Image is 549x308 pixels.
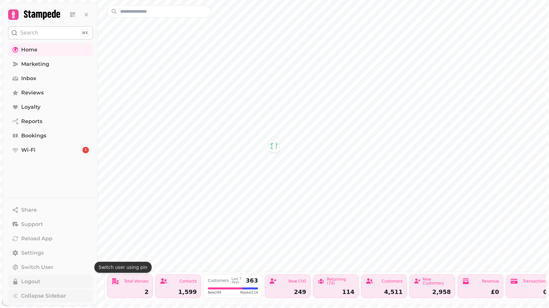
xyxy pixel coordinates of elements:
div: 4,511 [366,289,403,295]
span: Reload App [21,235,52,243]
span: Home [21,46,37,54]
div: Map marker [269,142,280,154]
span: Logout [21,278,40,286]
a: Marketing [8,58,93,71]
div: 1,599 [160,289,197,295]
button: Collapse Sidebar [8,289,93,302]
button: Reload App [8,232,93,245]
span: Share [21,206,37,214]
div: Switch user using pin [94,262,152,273]
span: Collapse Sidebar [21,292,66,300]
div: 2,958 [414,289,451,295]
span: Reports [21,118,42,125]
button: Support [8,218,93,231]
span: Marketing [21,60,49,68]
a: Wi-Fi1 [8,144,93,157]
span: Bookings [21,132,46,140]
p: Search [20,29,38,37]
span: Inbox [21,75,36,82]
a: Settings [8,246,93,259]
button: Switch User [8,261,93,274]
a: Reports [8,115,93,128]
div: £0 [462,289,499,295]
span: Repeat 114 [240,290,258,295]
a: Home [8,43,93,56]
div: Total Venues [124,279,149,283]
span: Wi-Fi [21,146,36,154]
div: New (7d) [288,279,306,283]
span: Settings [21,249,44,257]
div: Revenue [482,279,499,283]
a: Loyalty [8,101,93,114]
div: 0 [510,289,547,295]
div: 363 [246,278,258,284]
span: Switch User [21,263,53,271]
div: ⌘K [80,29,90,36]
span: 1 [85,148,87,152]
a: Reviews [8,86,93,99]
span: Reviews [21,89,44,97]
div: Customers [382,279,403,283]
div: Customers [208,279,229,283]
div: Transactions [523,279,547,283]
button: Logout [8,275,93,288]
span: Loyalty [21,103,40,111]
a: Bookings [8,129,93,142]
button: Search⌘K [8,26,93,39]
div: New Customers [423,277,451,285]
div: 114 [317,289,354,295]
div: Last 7 days [232,277,243,284]
div: Returning (7d) [327,277,354,285]
div: Contacts [180,279,197,283]
span: Support [21,220,43,228]
a: Inbox [8,72,93,85]
span: New 249 [208,290,221,295]
div: 2 [111,289,149,295]
div: 249 [269,289,306,295]
button: Project House [269,142,280,152]
button: Share [8,203,93,217]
